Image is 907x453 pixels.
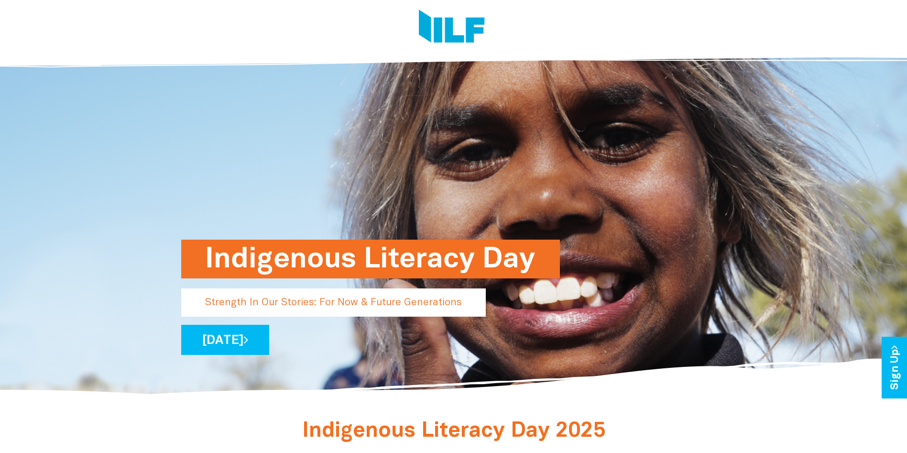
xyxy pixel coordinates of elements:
[181,288,486,317] p: Strength In Our Stories: For Now & Future Generations
[205,240,536,278] h1: Indigenous Literacy Day
[419,10,485,45] img: Logo
[302,421,605,441] span: Indigenous Literacy Day 2025
[181,325,269,355] a: [DATE]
